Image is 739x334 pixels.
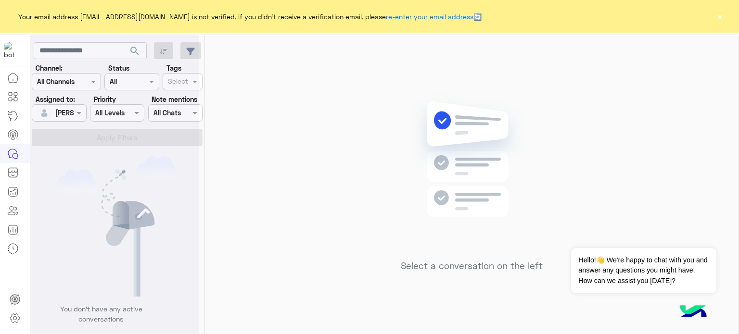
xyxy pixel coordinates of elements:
[401,260,543,272] h5: Select a conversation on the left
[18,12,482,22] span: Your email address [EMAIL_ADDRESS][DOMAIN_NAME] is not verified, if you didn't receive a verifica...
[4,42,21,59] img: 919860931428189
[676,296,710,329] img: hulul-logo.png
[106,106,123,123] div: loading...
[386,12,473,21] a: re-enter your email address
[166,76,188,88] div: Select
[571,248,716,293] span: Hello!👋 We're happy to chat with you and answer any questions you might have. How can we assist y...
[715,12,725,21] button: ×
[402,94,541,253] img: no messages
